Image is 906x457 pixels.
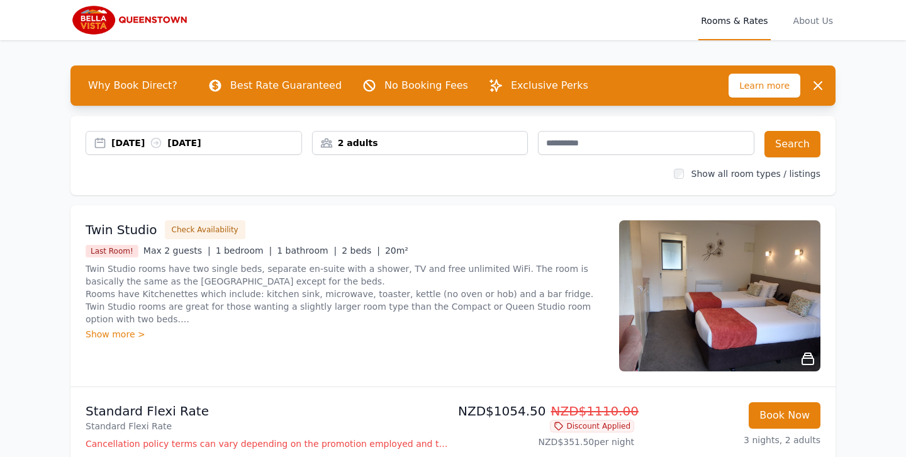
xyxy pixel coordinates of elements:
p: Standard Flexi Rate [86,402,448,420]
div: Show more > [86,328,604,341]
p: Cancellation policy terms can vary depending on the promotion employed and the time of stay of th... [86,437,448,450]
button: Search [764,131,820,157]
div: [DATE] [DATE] [111,137,301,149]
p: Best Rate Guaranteed [230,78,342,93]
span: Discount Applied [550,420,634,432]
p: 3 nights, 2 adults [644,434,820,446]
span: 20m² [385,245,408,256]
span: NZD$1110.00 [551,403,639,419]
button: Check Availability [165,220,245,239]
span: Last Room! [86,245,138,257]
span: 1 bathroom | [277,245,337,256]
span: 1 bedroom | [216,245,272,256]
span: Max 2 guests | [143,245,211,256]
button: Book Now [749,402,820,429]
span: 2 beds | [342,245,380,256]
p: No Booking Fees [384,78,468,93]
img: Bella Vista Queenstown [70,5,192,35]
label: Show all room types / listings [691,169,820,179]
h3: Twin Studio [86,221,157,239]
p: Twin Studio rooms have two single beds, separate en-suite with a shower, TV and free unlimited Wi... [86,262,604,325]
p: NZD$351.50 per night [458,436,634,448]
p: Standard Flexi Rate [86,420,448,432]
p: NZD$1054.50 [458,402,634,420]
span: Why Book Direct? [78,73,187,98]
div: 2 adults [313,137,528,149]
span: Learn more [729,74,800,98]
p: Exclusive Perks [511,78,588,93]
